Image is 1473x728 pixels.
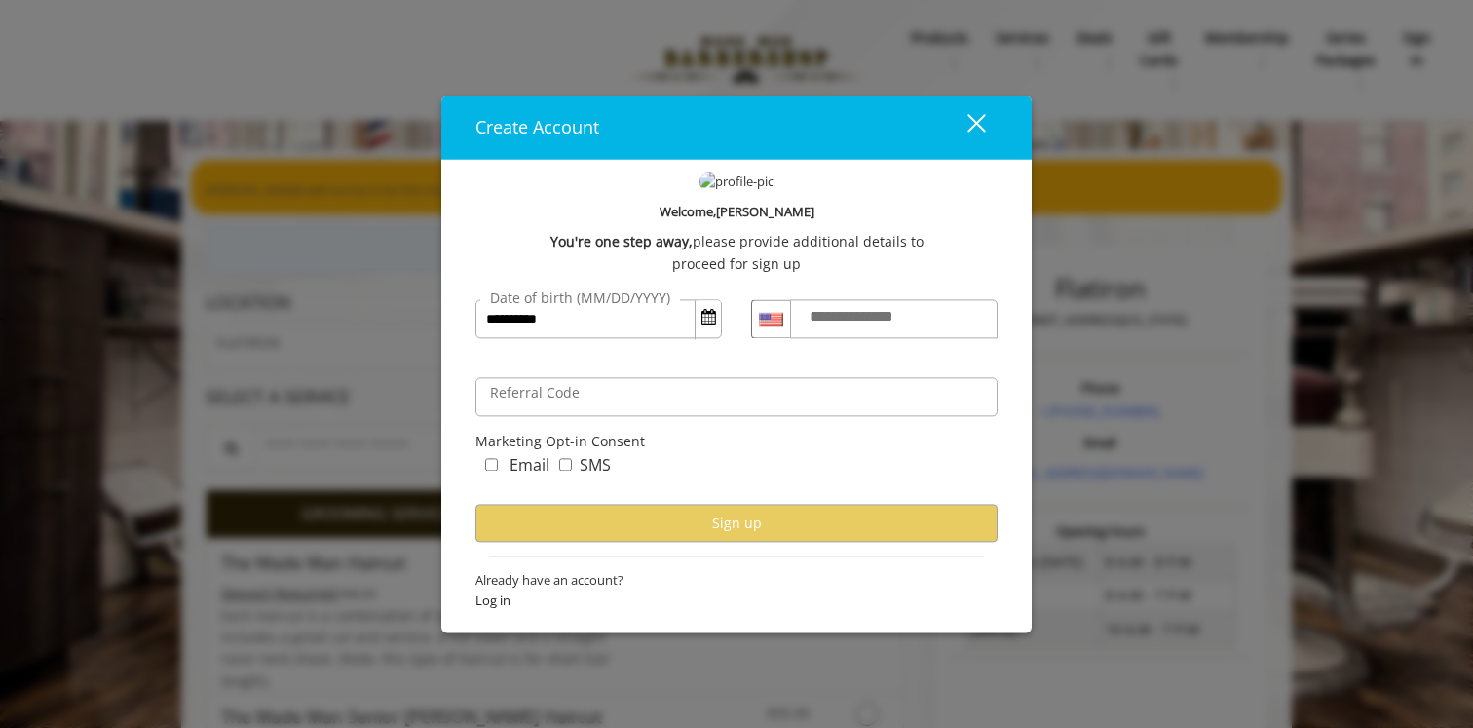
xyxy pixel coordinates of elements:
label: SMS [580,453,611,479]
div: Country [751,300,790,339]
input: marketing_email_concern [485,458,498,471]
b: Welcome,[PERSON_NAME] [660,202,814,222]
div: proceed for sign up [475,253,998,275]
input: ReferralCode [475,378,998,417]
span: Log in [475,591,998,611]
input: DateOfBirth [475,300,722,339]
b: You're one step away, [550,232,693,253]
label: Date of birth (MM/DD/YYYY) [480,288,680,310]
span: Already have an account? [475,571,998,592]
button: Sign up [475,505,998,543]
label: Referral Code [480,383,589,404]
label: Email [510,453,549,479]
span: Create Account [475,115,599,138]
img: profile-pic [699,172,774,192]
div: Marketing Opt-in Consent [475,432,998,453]
button: Open Calendar [696,301,721,334]
input: marketing_sms_concern [559,458,572,471]
button: close dialog [931,107,998,147]
div: please provide additional details to [475,232,998,253]
div: close dialog [945,113,984,142]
